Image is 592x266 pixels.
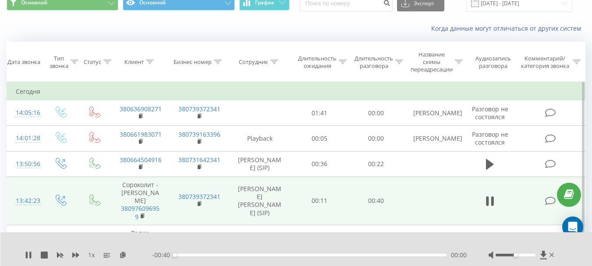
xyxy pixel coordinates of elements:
td: Сороколит - [PERSON_NAME] [111,177,170,225]
a: 380636908271 [120,105,162,113]
span: Разговор не состоялся [472,105,508,121]
a: 380739372341 [178,105,220,113]
div: Клиент [124,58,144,66]
td: [PERSON_NAME] [404,100,463,126]
td: [PERSON_NAME] [PERSON_NAME] (SIP) [228,177,291,225]
div: Бизнес номер [174,58,212,66]
div: Статус [84,58,101,66]
div: Accessibility label [514,253,517,257]
a: 380739163396 [178,130,220,138]
div: 14:05:16 [16,104,34,121]
td: 01:41 [291,100,348,126]
span: 00:00 [451,251,467,259]
td: [PERSON_NAME] (SIP) [228,151,291,177]
div: Тип звонка [50,55,68,70]
div: 14:01:28 [16,130,34,147]
div: Open Intercom Messenger [562,216,583,238]
a: 380731642341 [178,156,220,164]
div: Название схемы переадресации [411,51,453,73]
a: 380661983071 [120,130,162,138]
td: Playback [228,126,291,151]
a: 380664504916 [120,156,162,164]
div: Комментарий/категория звонка [519,55,571,70]
td: 00:11 [291,177,348,225]
div: Аудиозапись разговора [471,55,515,70]
a: Когда данные могут отличаться от других систем [431,24,585,32]
td: 00:22 [348,151,404,177]
td: 00:00 [348,126,404,151]
div: 13:42:23 [16,192,34,209]
div: Accessibility label [173,253,176,257]
div: Дата звонка [7,58,40,66]
td: 00:00 [348,100,404,126]
td: Сегодня [7,83,585,100]
span: Разговор не состоялся [472,130,508,146]
a: 380739372341 [178,192,220,201]
div: Сотрудник [239,58,268,66]
td: 00:36 [291,151,348,177]
div: 13:50:56 [16,156,34,173]
td: 00:40 [348,177,404,225]
span: - 00:40 [152,251,174,259]
a: 380976096959 [121,204,160,220]
td: 00:05 [291,126,348,151]
div: Длительность ожидания [298,55,337,70]
span: 1 x [88,251,95,259]
td: [PERSON_NAME] [404,126,463,151]
div: Длительность разговора [354,55,393,70]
